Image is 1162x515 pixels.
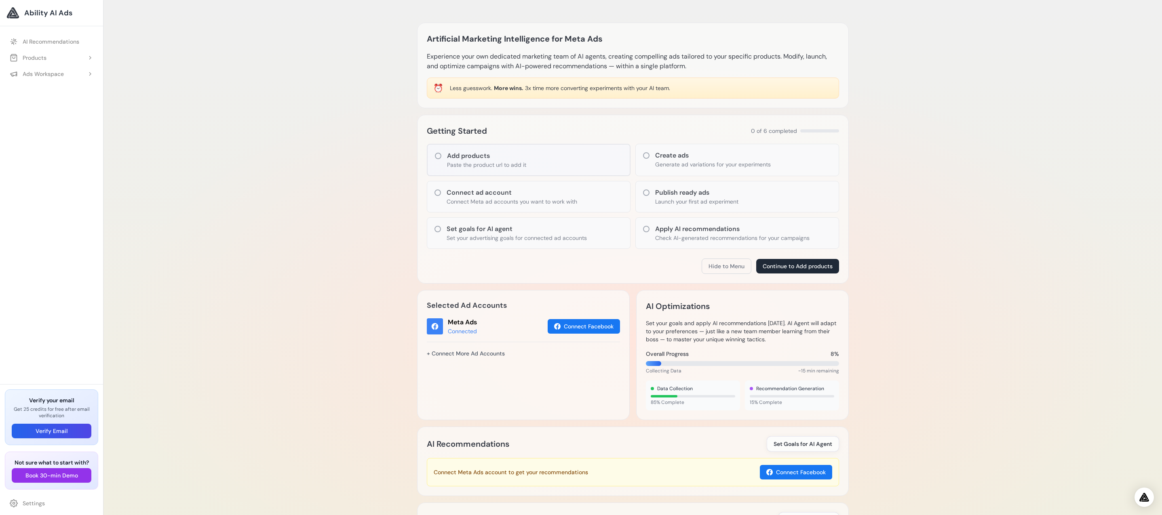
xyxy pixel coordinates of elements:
h2: Selected Ad Accounts [427,300,620,311]
h3: Verify your email [12,396,91,404]
p: Connect Meta ad accounts you want to work with [447,198,577,206]
button: Continue to Add products [756,259,839,273]
button: Hide to Menu [702,259,751,274]
a: Ability AI Ads [6,6,97,19]
button: Set Goals for AI Agent [767,436,839,452]
h1: Artificial Marketing Intelligence for Meta Ads [427,32,603,45]
p: Set your advertising goals for connected ad accounts [447,234,587,242]
div: Products [10,54,46,62]
div: Meta Ads [448,317,477,327]
span: Collecting Data [646,368,681,374]
span: Set Goals for AI Agent [774,440,832,448]
h3: Set goals for AI agent [447,224,587,234]
span: Less guesswork. [450,84,492,92]
h2: AI Optimizations [646,300,710,313]
p: Get 25 credits for free after email verification [12,406,91,419]
button: Products [5,50,98,65]
p: Paste the product url to add it [447,161,526,169]
h3: Apply AI recommendations [655,224,810,234]
button: Ads Workspace [5,67,98,81]
span: 15% Complete [750,399,834,406]
p: Experience your own dedicated marketing team of AI agents, creating compelling ads tailored to yo... [427,52,839,71]
span: Recommendation Generation [756,385,824,392]
p: Generate ad variations for your experiments [655,160,771,168]
span: Overall Progress [646,350,689,358]
h3: Connect ad account [447,188,577,198]
span: More wins. [494,84,523,92]
h3: Publish ready ads [655,188,738,198]
button: Connect Facebook [760,465,832,479]
div: Open Intercom Messenger [1135,488,1154,507]
span: Ability AI Ads [24,7,72,19]
h3: Create ads [655,151,771,160]
h3: Add products [447,151,526,161]
h3: Not sure what to start with? [12,458,91,467]
div: ⏰ [433,82,443,94]
a: Settings [5,496,98,511]
span: 3x time more converting experiments with your AI team. [525,84,670,92]
h3: Connect Meta Ads account to get your recommendations [434,468,588,476]
span: 85% Complete [651,399,735,406]
button: Connect Facebook [548,319,620,334]
p: Check AI-generated recommendations for your campaigns [655,234,810,242]
span: Data Collection [657,385,693,392]
div: Ads Workspace [10,70,64,78]
span: ~15 min remaining [798,368,839,374]
h2: AI Recommendations [427,437,509,450]
a: + Connect More Ad Accounts [427,347,505,360]
div: Connected [448,327,477,335]
h2: Getting Started [427,124,487,137]
button: Verify Email [12,424,91,438]
a: AI Recommendations [5,34,98,49]
p: Launch your first ad experiment [655,198,738,206]
p: Set your goals and apply AI recommendations [DATE]. AI Agent will adapt to your preferences — jus... [646,319,839,343]
span: 0 of 6 completed [751,127,797,135]
button: Book 30-min Demo [12,468,91,483]
span: 8% [831,350,839,358]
